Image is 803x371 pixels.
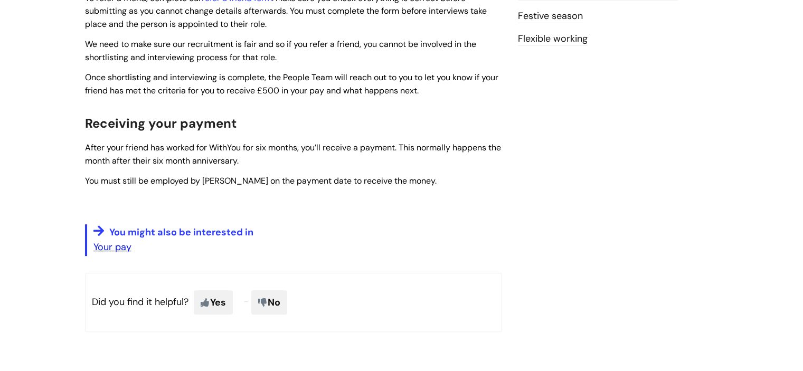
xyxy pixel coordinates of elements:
span: You must still be employed by [PERSON_NAME] on the payment date to receive the money. [85,175,437,186]
a: Flexible working [518,32,588,46]
span: After your friend has worked for WithYou for six months, you’ll receive a payment. This normally ... [85,142,501,166]
p: Did you find it helpful? [85,273,502,332]
span: We need to make sure our recruitment is fair and so if you refer a friend, you cannot be involved... [85,39,476,63]
span: You might also be interested in [109,226,253,239]
span: No [251,290,287,315]
span: Once shortlisting and interviewing is complete, the People Team will reach out to you to let you ... [85,72,498,96]
a: Festive season [518,9,583,23]
a: Your pay [93,241,131,253]
span: Yes [194,290,233,315]
span: Receiving your payment [85,115,237,131]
